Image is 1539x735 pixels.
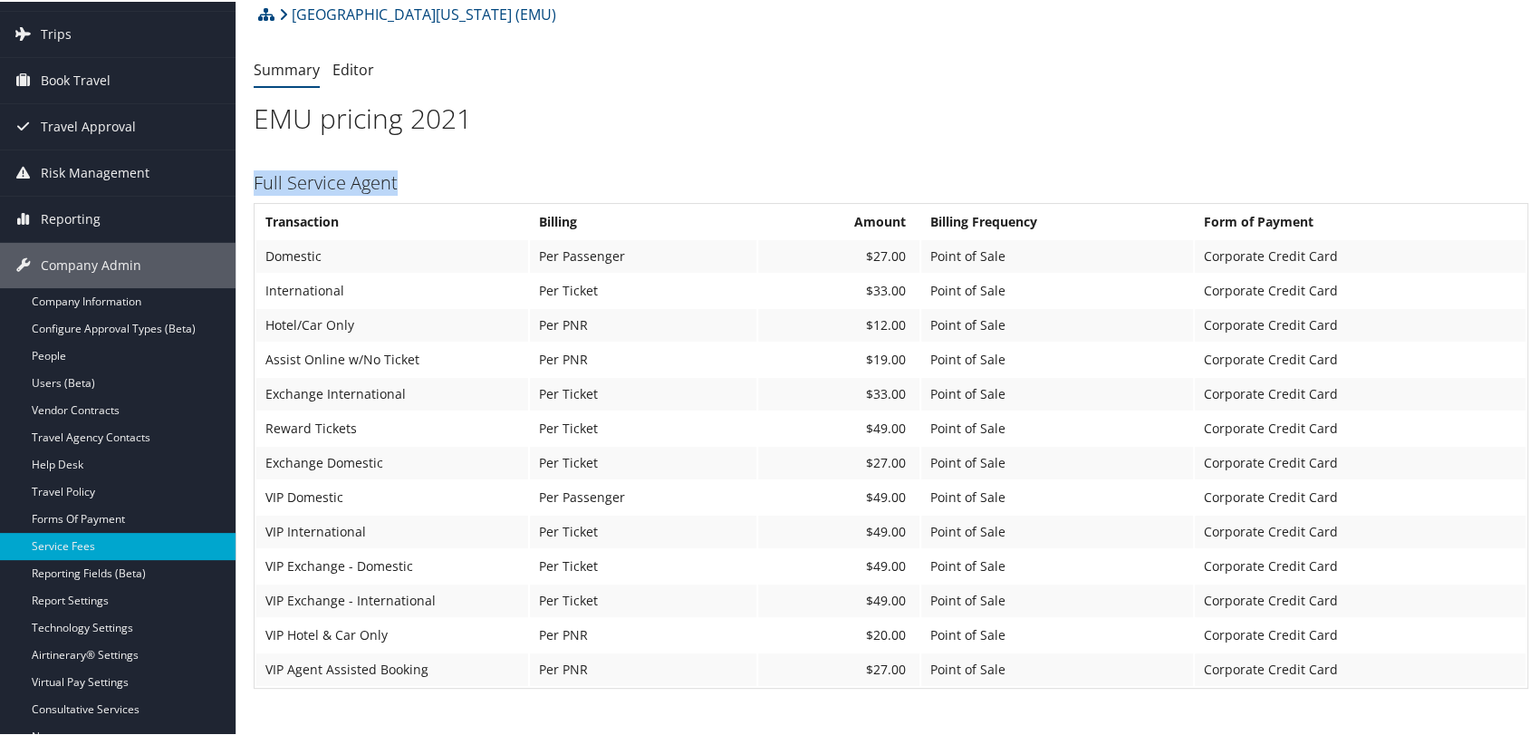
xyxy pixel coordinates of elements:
span: Trips [41,10,72,55]
td: VIP Exchange - International [256,583,528,615]
td: Assist Online w/No Ticket [256,342,528,374]
td: $49.00 [758,514,919,546]
td: Per Ticket [530,583,756,615]
td: $27.00 [758,238,919,271]
td: Corporate Credit Card [1195,307,1525,340]
td: Point of Sale [921,376,1193,409]
td: Point of Sale [921,652,1193,684]
td: Corporate Credit Card [1195,479,1525,512]
td: Per PNR [530,342,756,374]
td: VIP International [256,514,528,546]
span: Risk Management [41,149,149,194]
td: Point of Sale [921,342,1193,374]
td: Per Passenger [530,238,756,271]
td: Per PNR [530,652,756,684]
td: Point of Sale [921,514,1193,546]
td: Corporate Credit Card [1195,238,1525,271]
td: Per Ticket [530,514,756,546]
td: $49.00 [758,548,919,581]
td: Exchange International [256,376,528,409]
span: Travel Approval [41,102,136,148]
span: Reporting [41,195,101,240]
td: Corporate Credit Card [1195,445,1525,478]
td: $20.00 [758,617,919,650]
td: $33.00 [758,376,919,409]
span: Book Travel [41,56,111,102]
td: Point of Sale [921,411,1193,443]
td: Exchange Domestic [256,445,528,478]
h1: EMU pricing 2021 [254,98,1528,136]
td: Per Ticket [530,445,756,478]
td: Point of Sale [921,617,1193,650]
td: Point of Sale [921,307,1193,340]
td: VIP Hotel & Car Only [256,617,528,650]
td: Corporate Credit Card [1195,376,1525,409]
td: VIP Exchange - Domestic [256,548,528,581]
td: Reward Tickets [256,411,528,443]
td: $49.00 [758,479,919,512]
td: Point of Sale [921,273,1193,305]
td: Hotel/Car Only [256,307,528,340]
td: International [256,273,528,305]
td: Corporate Credit Card [1195,342,1525,374]
td: Per Ticket [530,411,756,443]
th: Form of Payment [1195,204,1525,237]
td: Per PNR [530,617,756,650]
th: Billing [530,204,756,237]
td: Corporate Credit Card [1195,583,1525,615]
td: $33.00 [758,273,919,305]
td: Point of Sale [921,445,1193,478]
td: VIP Agent Assisted Booking [256,652,528,684]
td: $49.00 [758,411,919,443]
td: Point of Sale [921,238,1193,271]
td: Point of Sale [921,479,1193,512]
th: Amount [758,204,919,237]
a: Summary [254,58,320,78]
td: Per Ticket [530,376,756,409]
td: Domestic [256,238,528,271]
td: Corporate Credit Card [1195,514,1525,546]
td: VIP Domestic [256,479,528,512]
td: Per Ticket [530,273,756,305]
th: Billing Frequency [921,204,1193,237]
td: $27.00 [758,445,919,478]
td: Corporate Credit Card [1195,617,1525,650]
td: Point of Sale [921,583,1193,615]
td: Per Ticket [530,548,756,581]
span: Company Admin [41,241,141,286]
a: Editor [332,58,374,78]
td: Corporate Credit Card [1195,652,1525,684]
td: $49.00 [758,583,919,615]
td: $19.00 [758,342,919,374]
td: Corporate Credit Card [1195,273,1525,305]
td: Per Passenger [530,479,756,512]
td: Per PNR [530,307,756,340]
td: $27.00 [758,652,919,684]
h3: Full Service Agent [254,169,1528,194]
td: $12.00 [758,307,919,340]
th: Transaction [256,204,528,237]
td: Corporate Credit Card [1195,548,1525,581]
td: Point of Sale [921,548,1193,581]
td: Corporate Credit Card [1195,411,1525,443]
